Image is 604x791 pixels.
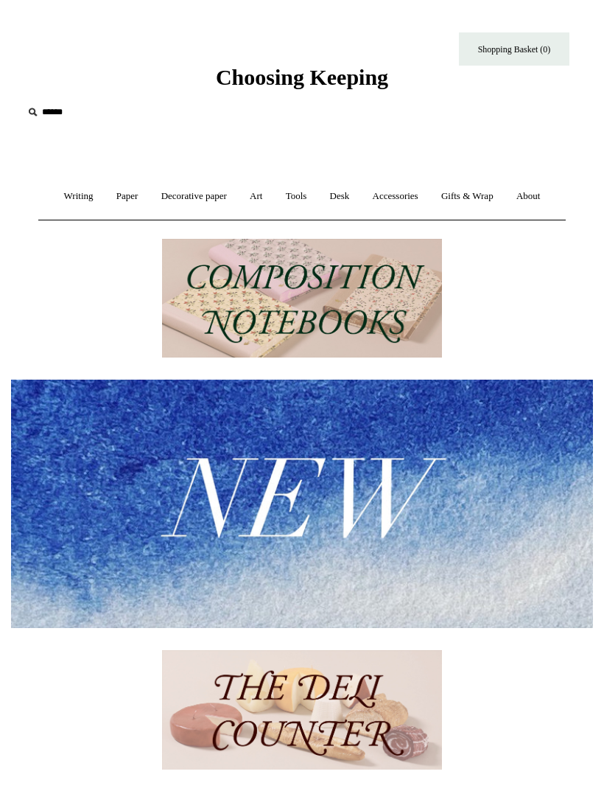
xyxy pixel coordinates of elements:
[216,77,388,87] a: Choosing Keeping
[11,380,593,627] img: New.jpg__PID:f73bdf93-380a-4a35-bcfe-7823039498e1
[320,177,360,216] a: Desk
[506,177,551,216] a: About
[239,177,273,216] a: Art
[162,239,442,358] img: 202302 Composition ledgers.jpg__PID:69722ee6-fa44-49dd-a067-31375e5d54ec
[362,177,429,216] a: Accessories
[151,177,237,216] a: Decorative paper
[106,177,149,216] a: Paper
[162,650,442,770] img: The Deli Counter
[431,177,504,216] a: Gifts & Wrap
[459,32,569,66] a: Shopping Basket (0)
[216,65,388,89] span: Choosing Keeping
[54,177,104,216] a: Writing
[275,177,317,216] a: Tools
